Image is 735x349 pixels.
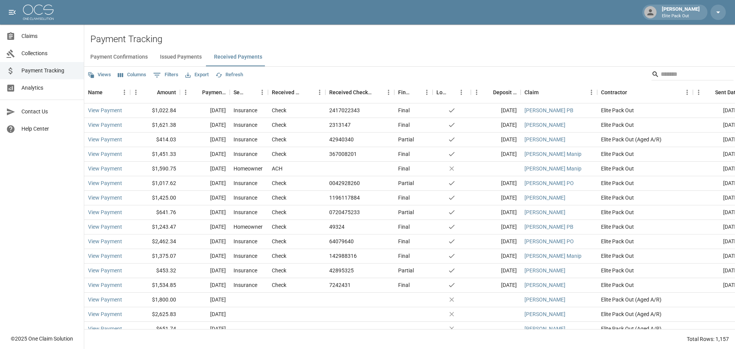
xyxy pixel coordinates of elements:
[524,121,565,129] a: [PERSON_NAME]
[11,335,73,342] div: © 2025 One Claim Solution
[202,82,226,103] div: Payment Date
[130,249,180,264] div: $1,375.07
[130,133,180,147] div: $414.03
[524,179,574,187] a: [PERSON_NAME] PO
[234,223,263,231] div: Homeowner
[130,162,180,176] div: $1,590.75
[256,87,268,98] button: Menu
[398,194,410,202] div: Final
[214,69,245,81] button: Refresh
[130,205,180,220] div: $641.76
[398,281,410,289] div: Final
[88,267,122,274] a: View Payment
[471,147,521,162] div: [DATE]
[88,136,122,143] a: View Payment
[329,136,354,143] div: 42940340
[88,296,122,303] a: View Payment
[230,82,268,103] div: Sender
[130,103,180,118] div: $1,022.84
[597,118,693,133] div: Elite Pack Out
[471,87,482,98] button: Menu
[383,87,394,98] button: Menu
[272,82,303,103] div: Received Method
[329,238,354,245] div: 64079640
[88,325,122,333] a: View Payment
[23,5,54,20] img: ocs-logo-white-transparent.png
[21,67,78,75] span: Payment Tracking
[597,162,693,176] div: Elite Pack Out
[180,133,230,147] div: [DATE]
[130,176,180,191] div: $1,017.62
[272,194,286,202] div: Check
[234,194,257,202] div: Insurance
[84,82,130,103] div: Name
[398,121,410,129] div: Final
[447,87,458,98] button: Sort
[394,82,433,103] div: Final/Partial
[268,82,325,103] div: Received Method
[329,223,345,231] div: 49324
[21,84,78,92] span: Analytics
[681,87,693,98] button: Menu
[88,223,122,231] a: View Payment
[272,252,286,260] div: Check
[303,87,314,98] button: Sort
[88,252,122,260] a: View Payment
[180,191,230,205] div: [DATE]
[539,87,549,98] button: Sort
[398,107,410,114] div: Final
[601,82,627,103] div: Contractor
[272,121,286,129] div: Check
[586,87,597,98] button: Menu
[86,69,113,81] button: Views
[493,82,517,103] div: Deposit Date
[398,150,410,158] div: Final
[88,194,122,202] a: View Payment
[471,220,521,234] div: [DATE]
[130,118,180,133] div: $1,621.38
[398,267,414,274] div: Partial
[157,82,176,103] div: Amount
[693,87,704,98] button: Menu
[471,118,521,133] div: [DATE]
[180,264,230,278] div: [DATE]
[88,281,122,289] a: View Payment
[524,136,565,143] a: [PERSON_NAME]
[524,252,581,260] a: [PERSON_NAME] Manip
[272,238,286,245] div: Check
[5,5,20,20] button: open drawer
[524,223,573,231] a: [PERSON_NAME] PB
[398,82,410,103] div: Final/Partial
[398,165,410,172] div: Final
[130,220,180,234] div: $1,243.47
[704,87,715,98] button: Sort
[597,278,693,293] div: Elite Pack Out
[130,147,180,162] div: $1,451.33
[329,107,360,114] div: 2417022343
[329,208,360,216] div: 0720475233
[88,208,122,216] a: View Payment
[398,208,414,216] div: Partial
[272,208,286,216] div: Check
[471,191,521,205] div: [DATE]
[234,252,257,260] div: Insurance
[597,82,693,103] div: Contractor
[234,267,257,274] div: Insurance
[329,267,354,274] div: 42895325
[130,234,180,249] div: $2,462.34
[482,87,493,98] button: Sort
[398,238,410,245] div: Final
[180,118,230,133] div: [DATE]
[524,208,565,216] a: [PERSON_NAME]
[471,103,521,118] div: [DATE]
[272,223,286,231] div: Check
[456,87,467,98] button: Menu
[88,150,122,158] a: View Payment
[21,32,78,40] span: Claims
[119,87,130,98] button: Menu
[84,48,735,66] div: dynamic tabs
[687,335,729,343] div: Total Rows: 1,157
[180,176,230,191] div: [DATE]
[421,87,433,98] button: Menu
[130,278,180,293] div: $1,534.85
